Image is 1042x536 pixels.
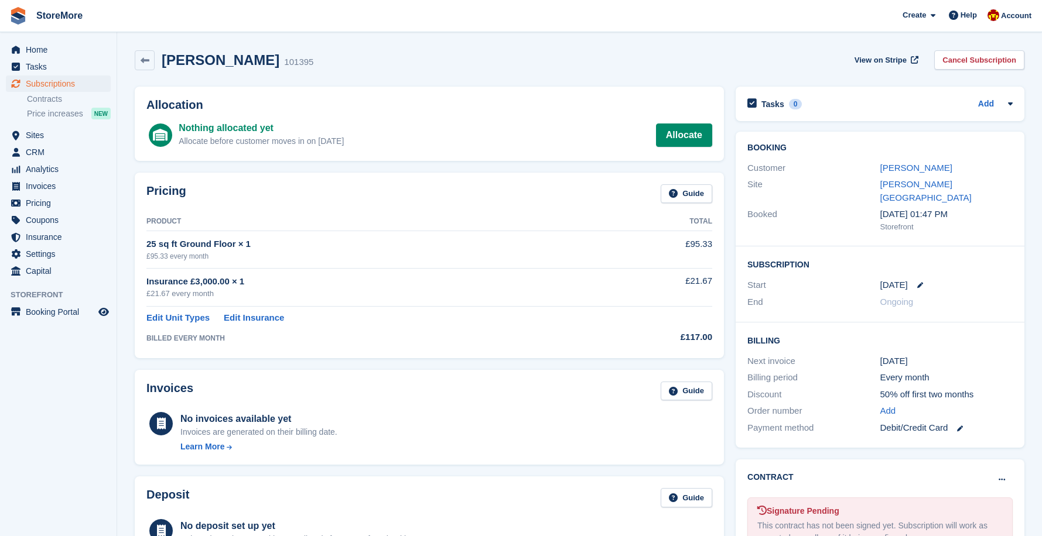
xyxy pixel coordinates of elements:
div: BILLED EVERY MONTH [146,333,606,343]
span: Sites [26,127,96,143]
a: Contracts [27,94,111,105]
h2: Tasks [761,99,784,109]
div: Learn More [180,441,224,453]
a: menu [6,304,111,320]
div: No invoices available yet [180,412,337,426]
span: View on Stripe [855,54,907,66]
a: Edit Insurance [224,311,284,325]
h2: Deposit [146,488,189,507]
span: Storefront [11,289,117,301]
div: £21.67 every month [146,288,606,300]
div: Order number [747,404,880,418]
div: Allocate before customer moves in on [DATE] [179,135,344,147]
span: Booking Portal [26,304,96,320]
div: Start [747,279,880,292]
a: menu [6,42,111,58]
h2: [PERSON_NAME] [162,52,279,68]
div: Billing period [747,371,880,384]
div: 25 sq ft Ground Floor × 1 [146,238,606,251]
div: 0 [789,99,802,109]
a: Learn More [180,441,337,453]
a: menu [6,195,111,211]
span: CRM [26,144,96,160]
a: Guide [661,184,712,204]
div: Invoices are generated on their billing date. [180,426,337,438]
a: [PERSON_NAME][GEOGRAPHIC_DATA] [880,179,972,202]
div: [DATE] [880,355,1013,368]
a: menu [6,59,111,75]
a: menu [6,212,111,228]
a: Price increases NEW [27,107,111,120]
a: Edit Unit Types [146,311,210,325]
a: Cancel Subscription [934,50,1024,70]
span: Create [903,9,926,21]
span: Insurance [26,229,96,245]
div: Signature Pending [757,505,1003,517]
a: View on Stripe [850,50,921,70]
div: Storefront [880,221,1013,233]
a: menu [6,246,111,262]
div: Nothing allocated yet [179,121,344,135]
h2: Allocation [146,98,712,112]
h2: Invoices [146,382,193,401]
a: [PERSON_NAME] [880,163,952,173]
a: menu [6,263,111,279]
a: Allocate [656,123,712,147]
h2: Subscription [747,258,1013,270]
a: menu [6,178,111,194]
a: Add [978,98,994,111]
th: Total [606,212,712,231]
span: Account [1001,10,1031,22]
span: Tasks [26,59,96,75]
td: £95.33 [606,231,712,268]
span: Capital [26,263,96,279]
div: NEW [91,108,111,119]
span: Invoices [26,178,96,194]
time: 2025-08-22 00:00:00 UTC [880,279,908,292]
a: menu [6,75,111,92]
div: £117.00 [606,331,712,344]
th: Product [146,212,606,231]
div: End [747,296,880,309]
span: Price increases [27,108,83,119]
span: Home [26,42,96,58]
div: Next invoice [747,355,880,368]
div: Customer [747,162,880,175]
h2: Booking [747,143,1013,153]
td: £21.67 [606,268,712,306]
h2: Contract [747,471,794,483]
a: menu [6,161,111,177]
div: Discount [747,388,880,401]
a: StoreMore [32,6,87,25]
a: Guide [661,382,712,401]
a: Add [880,404,896,418]
a: menu [6,144,111,160]
h2: Pricing [146,184,186,204]
img: stora-icon-8386f47178a22dfd0bd8f6a31ec36ba5ce8667c1dd55bd0f319d3a0aa187defe.svg [9,7,27,25]
span: Analytics [26,161,96,177]
div: 50% off first two months [880,388,1013,401]
div: [DATE] 01:47 PM [880,208,1013,221]
div: £95.33 every month [146,251,606,262]
a: Preview store [97,305,111,319]
div: Payment method [747,421,880,435]
a: Guide [661,488,712,507]
a: menu [6,127,111,143]
div: Booked [747,208,880,232]
a: menu [6,229,111,245]
span: Ongoing [880,297,914,307]
div: Every month [880,371,1013,384]
div: Site [747,178,880,204]
span: Coupons [26,212,96,228]
div: 101395 [284,56,313,69]
div: Debit/Credit Card [880,421,1013,435]
span: Subscriptions [26,75,96,92]
span: Settings [26,246,96,262]
div: No deposit set up yet [180,519,422,533]
img: Store More Team [988,9,999,21]
div: Insurance £3,000.00 × 1 [146,275,606,288]
h2: Billing [747,334,1013,346]
span: Pricing [26,195,96,211]
span: Help [961,9,977,21]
